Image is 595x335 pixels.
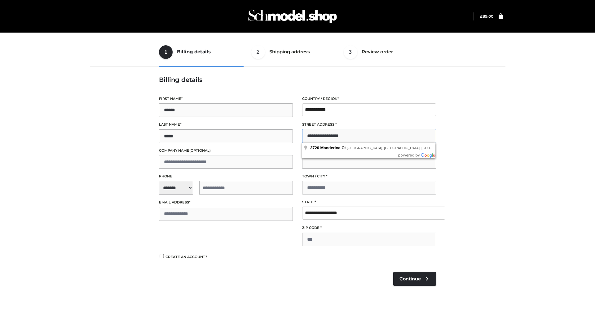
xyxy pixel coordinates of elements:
label: First name [159,96,293,102]
span: 3720 [310,145,319,150]
span: Create an account? [165,255,207,259]
label: Email address [159,199,293,205]
h3: Billing details [159,76,436,83]
label: Company name [159,148,293,154]
span: (optional) [189,148,211,153]
label: Street address [302,122,436,127]
label: ZIP Code [302,225,436,231]
bdi: 89.00 [480,14,493,19]
span: £ [480,14,483,19]
a: £89.00 [480,14,493,19]
input: Create an account? [159,254,165,258]
span: Continue [399,276,421,282]
label: Phone [159,173,293,179]
label: Town / City [302,173,436,179]
span: [GEOGRAPHIC_DATA], [GEOGRAPHIC_DATA], [GEOGRAPHIC_DATA] [347,146,457,150]
img: Schmodel Admin 964 [246,4,339,29]
label: State [302,199,436,205]
label: Country / Region [302,96,436,102]
label: Last name [159,122,293,127]
a: Continue [393,272,436,286]
span: Manderina Ct [320,145,346,150]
